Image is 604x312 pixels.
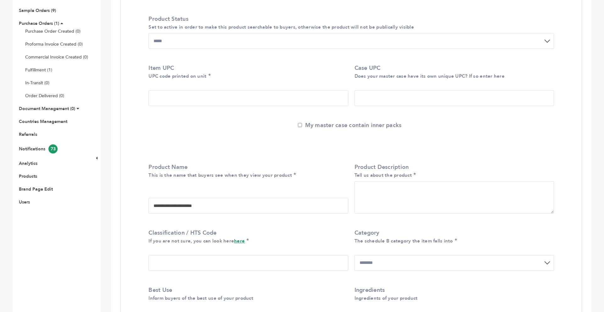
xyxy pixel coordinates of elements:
[19,146,58,152] a: Notifications73
[25,41,83,47] a: Proforma Invoice Created (0)
[355,163,551,179] label: Product Description
[25,67,52,73] a: Fulfillment (1)
[148,73,206,79] small: UPC code printed on unit
[298,123,302,127] input: My master case contain inner packs
[355,238,453,244] small: The schedule B category the item falls into
[355,286,551,302] label: Ingredients
[148,238,245,244] small: If you are not sure, you can look here
[19,199,30,205] a: Users
[48,144,58,153] span: 73
[148,295,253,301] small: Inform buyers of the best use of your product
[148,64,345,80] label: Item UPC
[19,186,53,192] a: Brand Page Edit
[19,160,37,166] a: Analytics
[298,121,402,129] label: My master case contain inner packs
[355,229,551,245] label: Category
[355,172,412,178] small: Tell us about the product
[148,24,414,30] small: Set to active in order to make this product searchable to buyers, otherwise the product will not ...
[148,163,345,179] label: Product Name
[25,28,81,34] a: Purchase Order Created (0)
[234,238,245,244] a: here
[148,15,551,31] label: Product Status
[25,54,88,60] a: Commercial Invoice Created (0)
[355,73,505,79] small: Does your master case have its own unique UPC? If so enter here
[25,93,64,99] a: Order Delivered (0)
[19,173,37,179] a: Products
[19,106,75,112] a: Document Management (0)
[148,286,345,302] label: Best Use
[19,119,67,125] a: Countries Management
[148,229,345,245] label: Classification / HTS Code
[355,295,418,301] small: Ingredients of your product
[25,80,49,86] a: In-Transit (0)
[19,131,37,137] a: Referrals
[148,172,292,178] small: This is the name that buyers see when they view your product
[19,8,56,14] a: Sample Orders (9)
[355,64,551,80] label: Case UPC
[19,20,59,26] a: Purchase Orders (1)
